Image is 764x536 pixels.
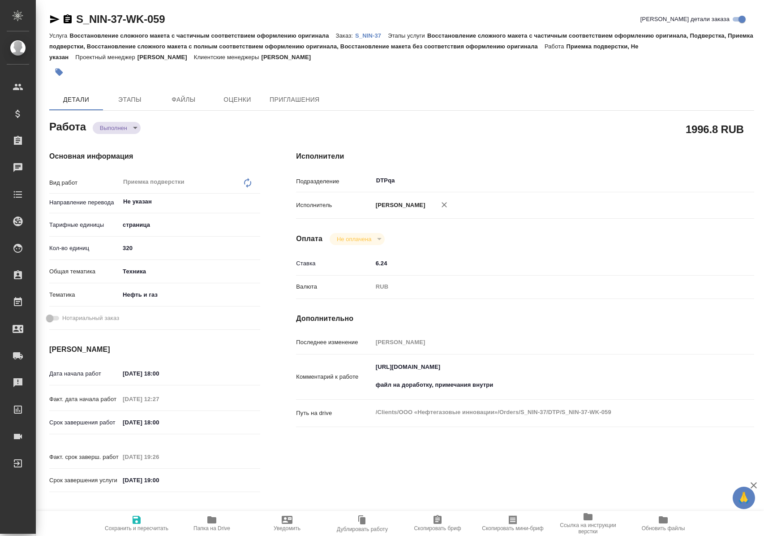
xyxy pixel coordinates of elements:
[55,94,98,105] span: Детали
[49,178,120,187] p: Вид работ
[120,287,260,303] div: Нефть и газ
[62,14,73,25] button: Скопировать ссылку
[120,242,260,255] input: ✎ Введи что-нибудь
[296,372,372,381] p: Комментарий к работе
[194,54,262,61] p: Клиентские менеджеры
[49,267,120,276] p: Общая тематика
[120,367,198,380] input: ✎ Введи что-нибудь
[296,259,372,268] p: Ставка
[120,416,198,429] input: ✎ Введи что-нибудь
[49,198,120,207] p: Направление перевода
[296,409,372,418] p: Путь на drive
[120,450,198,463] input: Пустое поле
[733,487,755,509] button: 🙏
[626,511,701,536] button: Обновить файлы
[120,393,198,406] input: Пустое поле
[711,180,713,182] button: Open
[270,94,320,105] span: Приглашения
[640,15,730,24] span: [PERSON_NAME] детали заказа
[255,201,257,203] button: Open
[482,525,543,532] span: Скопировать мини-бриф
[62,314,119,323] span: Нотариальный заказ
[49,395,120,404] p: Факт. дата начала работ
[99,511,174,536] button: Сохранить и пересчитать
[296,233,322,244] h4: Оплата
[414,525,461,532] span: Скопировать бриф
[325,511,400,536] button: Дублировать работу
[373,336,716,349] input: Пустое поле
[334,235,374,243] button: Не оплачена
[162,94,205,105] span: Файлы
[642,525,685,532] span: Обновить файлы
[49,32,753,50] p: Восстановление сложного макета с частичным соответствием оформлению оригинала, Подверстка, Приемк...
[49,32,69,39] p: Услуга
[49,118,86,134] h2: Работа
[249,511,325,536] button: Уведомить
[49,220,120,229] p: Тарифные единицы
[400,511,475,536] button: Скопировать бриф
[49,14,60,25] button: Скопировать ссылку для ЯМессенджера
[49,476,120,485] p: Срок завершения услуги
[120,217,260,233] div: страница
[373,279,716,294] div: RUB
[93,122,141,134] div: Выполнен
[120,474,198,487] input: ✎ Введи что-нибудь
[76,13,165,25] a: S_NIN-37-WK-059
[336,32,355,39] p: Заказ:
[49,344,260,355] h4: [PERSON_NAME]
[388,32,427,39] p: Этапы услуги
[174,511,249,536] button: Папка на Drive
[545,43,567,50] p: Работа
[193,525,230,532] span: Папка на Drive
[373,257,716,270] input: ✎ Введи что-нибудь
[355,32,388,39] p: S_NIN-37
[49,62,69,82] button: Добавить тэг
[330,233,385,245] div: Выполнен
[49,369,120,378] p: Дата начала работ
[296,151,754,162] h4: Исполнители
[296,313,754,324] h4: Дополнительно
[274,525,300,532] span: Уведомить
[296,338,372,347] p: Последнее изменение
[475,511,550,536] button: Скопировать мини-бриф
[49,151,260,162] h4: Основная информация
[373,359,716,393] textarea: [URL][DOMAIN_NAME] файл на доработку, примечания внутри
[49,244,120,253] p: Кол-во единиц
[105,525,168,532] span: Сохранить и пересчитать
[49,418,120,427] p: Срок завершения работ
[686,121,744,137] h2: 1996.8 RUB
[296,177,372,186] p: Подразделение
[69,32,335,39] p: Восстановление сложного макета с частичным соответствием оформлению оригинала
[355,31,388,39] a: S_NIN-37
[137,54,194,61] p: [PERSON_NAME]
[108,94,151,105] span: Этапы
[120,264,260,279] div: Техника
[75,54,137,61] p: Проектный менеджер
[556,522,620,535] span: Ссылка на инструкции верстки
[550,511,626,536] button: Ссылка на инструкции верстки
[261,54,318,61] p: [PERSON_NAME]
[736,488,751,507] span: 🙏
[337,526,388,532] span: Дублировать работу
[97,124,130,132] button: Выполнен
[373,201,425,210] p: [PERSON_NAME]
[296,282,372,291] p: Валюта
[373,405,716,420] textarea: /Clients/ООО «Нефтегазовые инновации»/Orders/S_NIN-37/DTP/S_NIN-37-WK-059
[49,290,120,299] p: Тематика
[434,195,454,215] button: Удалить исполнителя
[216,94,259,105] span: Оценки
[49,453,120,462] p: Факт. срок заверш. работ
[296,201,372,210] p: Исполнитель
